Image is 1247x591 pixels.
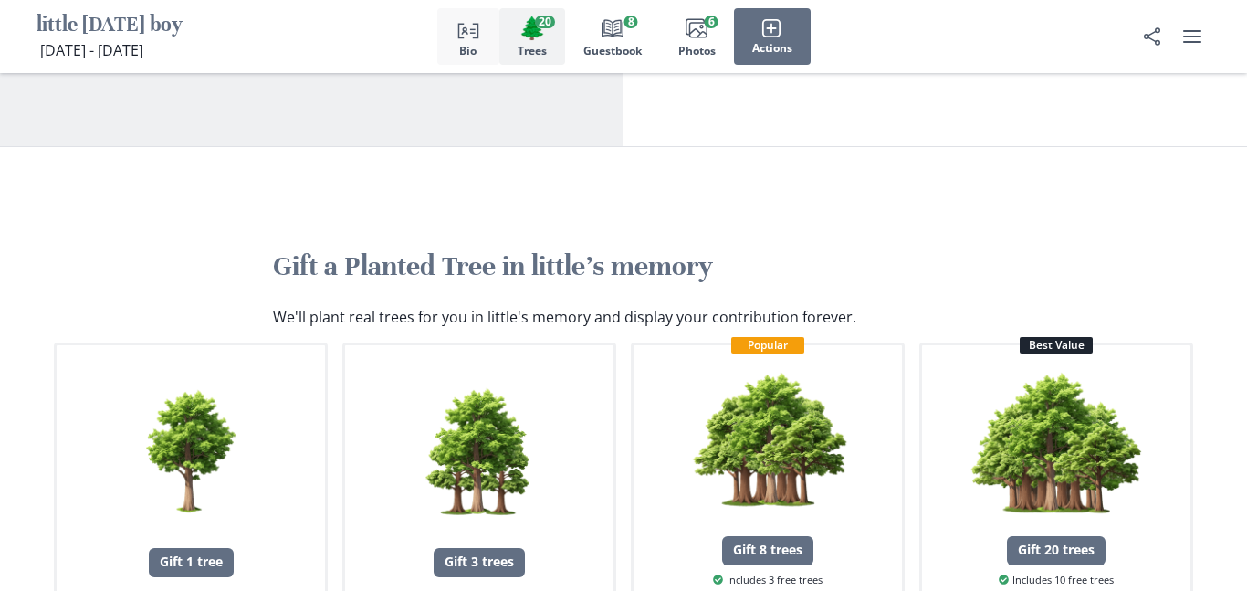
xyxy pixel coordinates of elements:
[499,8,565,65] button: Trees
[37,12,183,40] h1: little [DATE] boy
[734,8,811,65] button: Actions
[722,536,813,565] div: Gift 8 trees
[105,365,277,537] img: 1 trees
[565,8,660,65] button: Guestbook
[1007,536,1106,565] div: Gift 20 trees
[1174,18,1210,55] button: user menu
[273,306,856,328] p: We'll plant real trees for you in little's memory and display your contribution forever.
[999,573,1114,588] span: Includes 10 free trees
[624,16,638,28] span: 8
[660,8,734,65] button: Photos
[149,548,234,577] div: Gift 1 tree
[682,353,854,524] img: 8 trees
[713,573,823,588] span: Includes 3 free trees
[752,42,792,55] span: Actions
[583,45,642,58] span: Guestbook
[1020,337,1093,354] div: Best Value
[678,45,716,58] span: Photos
[459,45,477,58] span: Bio
[731,337,804,354] div: Popular
[518,45,547,58] span: Trees
[393,365,565,537] img: 3 trees
[40,40,143,60] span: [DATE] - [DATE]
[1134,18,1170,55] button: Share Obituary
[705,16,718,28] span: 6
[535,16,555,28] span: 20
[273,249,974,284] h2: Gift a Planted Tree in little's memory
[434,548,525,577] div: Gift 3 trees
[519,15,546,41] span: Tree
[970,353,1142,524] img: 20 trees
[437,8,499,65] button: Bio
